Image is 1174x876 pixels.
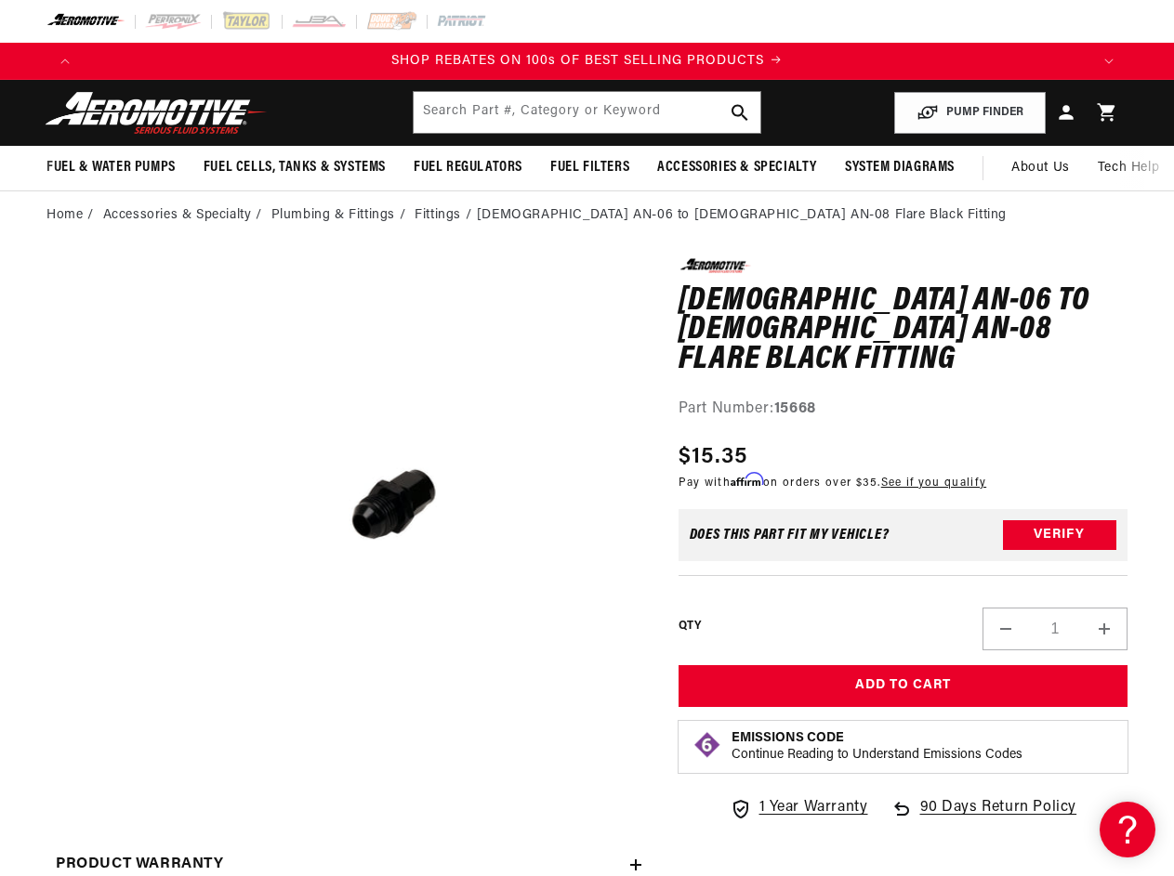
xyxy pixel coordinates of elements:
div: Part Number: [679,398,1128,422]
span: System Diagrams [845,158,955,177]
img: Aeromotive [40,91,272,135]
button: PUMP FINDER [894,92,1046,134]
span: Fuel Filters [550,158,629,177]
strong: 15668 [774,401,816,416]
summary: Fuel Cells, Tanks & Systems [190,146,400,190]
button: Translation missing: en.sections.announcements.previous_announcement [46,43,84,80]
p: Pay with on orders over $35. [679,474,987,491]
h1: [DEMOGRAPHIC_DATA] AN-06 to [DEMOGRAPHIC_DATA] AN-08 Flare Black Fitting [679,287,1128,375]
div: 3 of 4 [84,51,1090,72]
span: SHOP REBATES ON 100s OF BEST SELLING PRODUCTS [391,54,764,68]
input: Search by Part Number, Category or Keyword [414,92,759,133]
span: Affirm [731,473,763,487]
p: Continue Reading to Understand Emissions Codes [732,747,1022,764]
button: Add to Cart [679,665,1128,707]
span: 1 Year Warranty [759,796,868,820]
img: Emissions code [693,730,722,760]
summary: Accessories & Specialty [643,146,831,190]
a: Fittings [415,205,461,226]
summary: System Diagrams [831,146,969,190]
span: Fuel Cells, Tanks & Systems [204,158,386,177]
label: QTY [679,619,702,634]
a: 90 Days Return Policy [890,796,1077,839]
a: About Us [997,146,1084,190]
summary: Fuel Regulators [400,146,536,190]
li: [DEMOGRAPHIC_DATA] AN-06 to [DEMOGRAPHIC_DATA] AN-08 Flare Black Fitting [477,205,1007,226]
nav: breadcrumbs [46,205,1128,226]
span: Fuel Regulators [414,158,522,177]
span: About Us [1011,161,1070,175]
a: 1 Year Warranty [730,796,868,820]
span: $15.35 [679,440,748,474]
a: See if you qualify - Learn more about Affirm Financing (opens in modal) [881,477,986,489]
summary: Fuel & Water Pumps [33,146,190,190]
span: Fuel & Water Pumps [46,158,176,177]
summary: Tech Help [1084,146,1173,190]
span: Accessories & Specialty [657,158,817,177]
div: Announcement [84,51,1090,72]
div: Does This part fit My vehicle? [690,528,890,543]
strong: Emissions Code [732,731,844,745]
media-gallery: Gallery Viewer [46,258,641,801]
button: Translation missing: en.sections.announcements.next_announcement [1090,43,1128,80]
span: Tech Help [1098,158,1159,178]
summary: Fuel Filters [536,146,643,190]
span: 90 Days Return Policy [920,796,1077,839]
a: Home [46,205,83,226]
button: Emissions CodeContinue Reading to Understand Emissions Codes [732,730,1022,764]
a: Plumbing & Fittings [271,205,395,226]
button: search button [719,92,760,133]
button: Verify [1003,520,1116,550]
li: Accessories & Specialty [103,205,267,226]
